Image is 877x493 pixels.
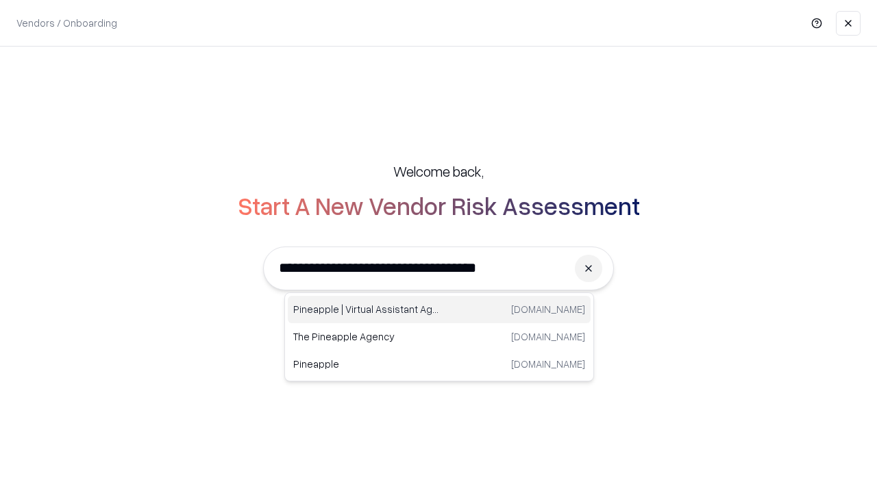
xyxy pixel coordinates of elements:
[16,16,117,30] p: Vendors / Onboarding
[511,329,585,344] p: [DOMAIN_NAME]
[284,292,594,381] div: Suggestions
[293,329,439,344] p: The Pineapple Agency
[511,302,585,316] p: [DOMAIN_NAME]
[511,357,585,371] p: [DOMAIN_NAME]
[293,302,439,316] p: Pineapple | Virtual Assistant Agency
[393,162,484,181] h5: Welcome back,
[238,192,640,219] h2: Start A New Vendor Risk Assessment
[293,357,439,371] p: Pineapple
